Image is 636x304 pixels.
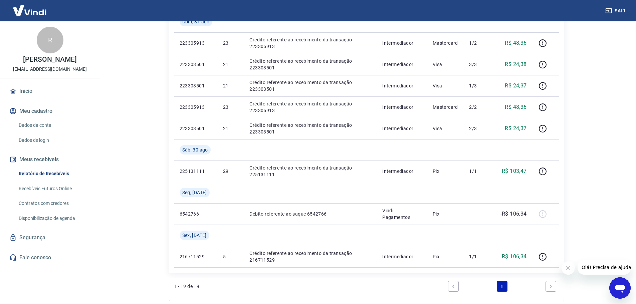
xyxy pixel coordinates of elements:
p: 3/3 [469,61,489,68]
p: Intermediador [382,104,422,110]
p: R$ 24,38 [505,60,526,68]
a: Início [8,84,92,98]
p: Intermediador [382,82,422,89]
span: Seg, [DATE] [182,189,207,196]
p: Visa [433,125,459,132]
p: Pix [433,211,459,217]
p: 21 [223,125,239,132]
p: 1/2 [469,40,489,46]
p: 223303501 [180,82,212,89]
p: Pix [433,253,459,260]
p: 23 [223,40,239,46]
p: Crédito referente ao recebimento da transação 223303501 [249,122,372,135]
p: Intermediador [382,253,422,260]
iframe: Fechar mensagem [562,261,575,275]
p: Mastercard [433,104,459,110]
p: 216711529 [180,253,212,260]
iframe: Botão para abrir a janela de mensagens [609,277,631,299]
p: Intermediador [382,168,422,175]
p: 23 [223,104,239,110]
p: 2/3 [469,125,489,132]
p: 2/2 [469,104,489,110]
p: Intermediador [382,61,422,68]
a: Dados de login [16,133,92,147]
p: R$ 103,47 [502,167,527,175]
a: Disponibilização de agenda [16,212,92,225]
span: Sex, [DATE] [182,232,207,239]
p: -R$ 106,34 [500,210,527,218]
p: Crédito referente ao recebimento da transação 223305913 [249,36,372,50]
p: Vindi Pagamentos [382,207,422,221]
p: R$ 24,37 [505,124,526,132]
p: R$ 24,37 [505,82,526,90]
span: Sáb, 30 ago [182,146,208,153]
button: Meu cadastro [8,104,92,118]
p: 6542766 [180,211,212,217]
p: - [469,211,489,217]
p: Pix [433,168,459,175]
a: Page 1 is your current page [497,281,507,292]
button: Meus recebíveis [8,152,92,167]
p: Intermediador [382,40,422,46]
p: 29 [223,168,239,175]
p: R$ 48,36 [505,103,526,111]
p: 223305913 [180,40,212,46]
p: R$ 48,36 [505,39,526,47]
p: Crédito referente ao recebimento da transação 223303501 [249,79,372,92]
a: Segurança [8,230,92,245]
p: Mastercard [433,40,459,46]
p: Intermediador [382,125,422,132]
p: 225131111 [180,168,212,175]
p: Crédito referente ao recebimento da transação 216711529 [249,250,372,263]
a: Fale conosco [8,250,92,265]
p: 1/1 [469,253,489,260]
a: Next page [546,281,556,292]
p: 21 [223,61,239,68]
p: R$ 106,34 [502,253,527,261]
div: R [37,27,63,53]
a: Dados da conta [16,118,92,132]
button: Sair [604,5,628,17]
p: 1 - 19 de 19 [174,283,200,290]
a: Previous page [448,281,459,292]
p: Visa [433,61,459,68]
p: 1/1 [469,168,489,175]
a: Relatório de Recebíveis [16,167,92,181]
p: Débito referente ao saque 6542766 [249,211,372,217]
p: 223305913 [180,104,212,110]
p: 223303501 [180,61,212,68]
p: Crédito referente ao recebimento da transação 223305913 [249,100,372,114]
img: Vindi [8,0,51,21]
a: Recebíveis Futuros Online [16,182,92,196]
ul: Pagination [445,278,559,294]
p: 21 [223,82,239,89]
p: [PERSON_NAME] [23,56,76,63]
span: Olá! Precisa de ajuda? [4,5,56,10]
span: Dom, 31 ago [182,18,210,25]
iframe: Mensagem da empresa [578,260,631,275]
p: Crédito referente ao recebimento da transação 225131111 [249,165,372,178]
p: Crédito referente ao recebimento da transação 223303501 [249,58,372,71]
p: Visa [433,82,459,89]
p: 1/3 [469,82,489,89]
p: 5 [223,253,239,260]
p: 223303501 [180,125,212,132]
p: [EMAIL_ADDRESS][DOMAIN_NAME] [13,66,87,73]
a: Contratos com credores [16,197,92,210]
